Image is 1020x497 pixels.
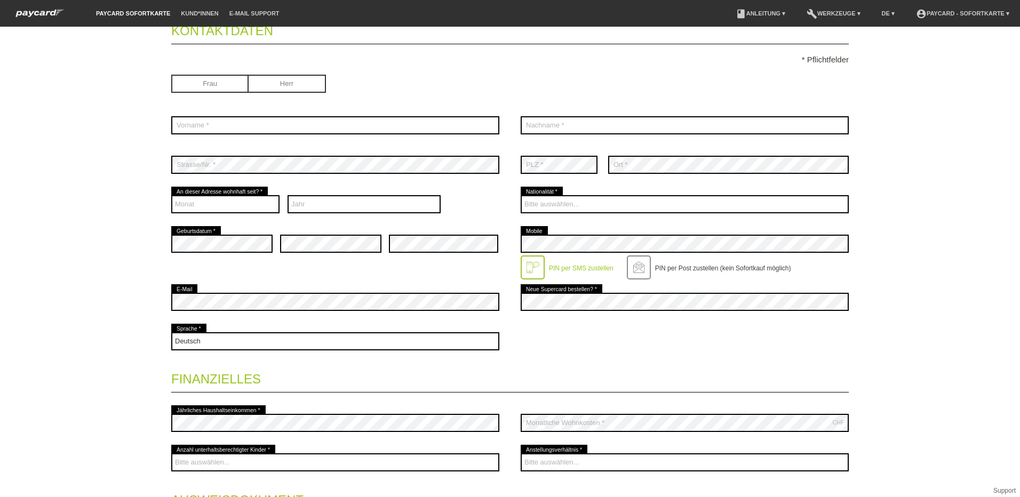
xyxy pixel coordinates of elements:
[993,487,1016,494] a: Support
[176,10,224,17] a: Kund*innen
[11,7,69,19] img: paycard Sofortkarte
[171,361,849,392] legend: Finanzielles
[736,9,746,19] i: book
[876,10,900,17] a: DE ▾
[224,10,285,17] a: E-Mail Support
[832,419,844,426] div: CHF
[916,9,927,19] i: account_circle
[801,10,866,17] a: buildWerkzeuge ▾
[911,10,1015,17] a: account_circlepaycard - Sofortkarte ▾
[171,55,849,64] p: * Pflichtfelder
[91,10,176,17] a: paycard Sofortkarte
[11,12,69,20] a: paycard Sofortkarte
[807,9,817,19] i: build
[730,10,791,17] a: bookAnleitung ▾
[549,264,613,272] label: PIN per SMS zustellen
[171,13,849,44] legend: Kontaktdaten
[655,264,791,272] label: PIN per Post zustellen (kein Sofortkauf möglich)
